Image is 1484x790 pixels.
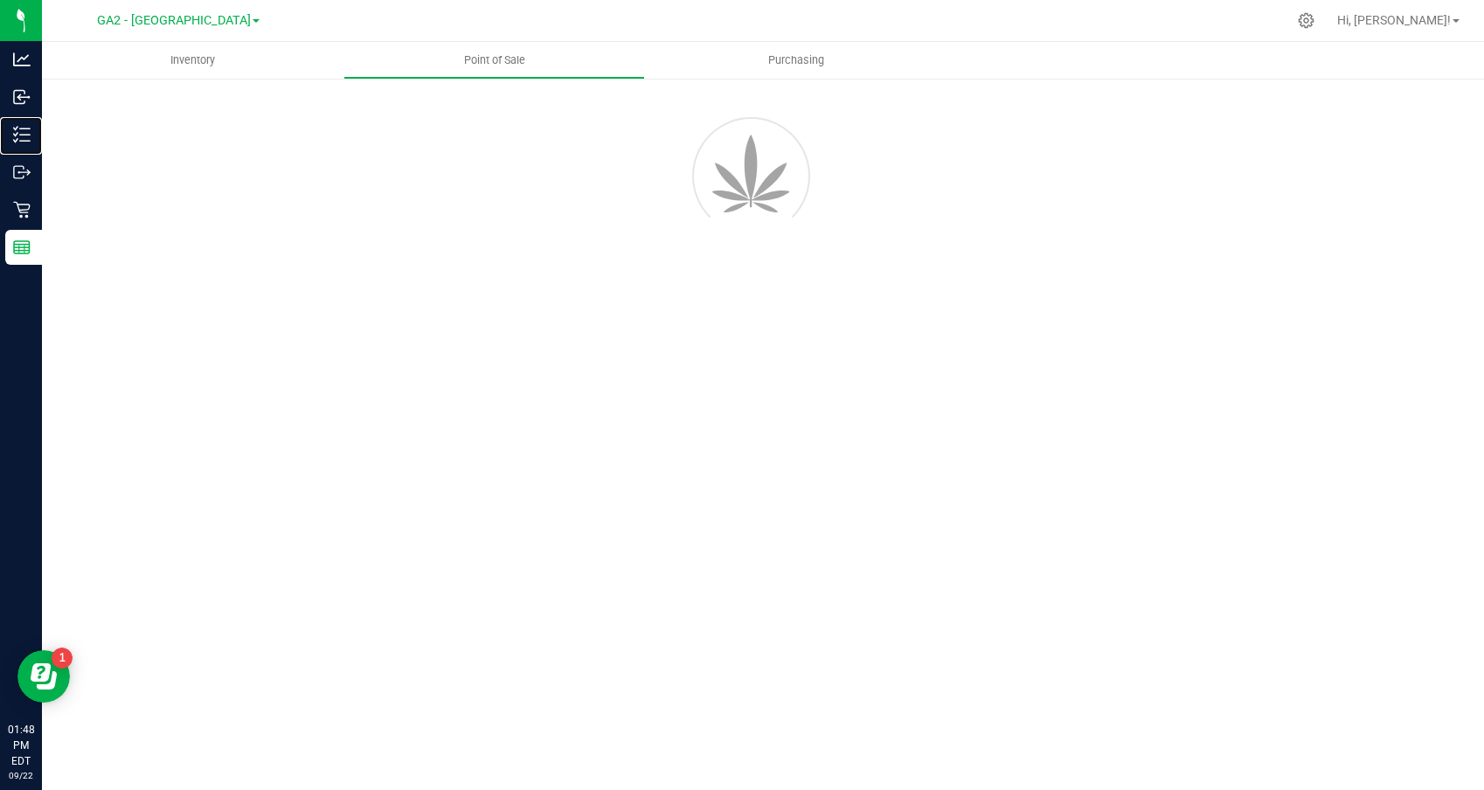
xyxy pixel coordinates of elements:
[13,51,31,68] inline-svg: Analytics
[13,239,31,256] inline-svg: Reports
[440,52,549,68] span: Point of Sale
[13,88,31,106] inline-svg: Inbound
[8,722,34,769] p: 01:48 PM EDT
[13,126,31,143] inline-svg: Inventory
[13,163,31,181] inline-svg: Outbound
[1337,13,1451,27] span: Hi, [PERSON_NAME]!
[52,648,73,669] iframe: Resource center unread badge
[8,769,34,782] p: 09/22
[147,52,239,68] span: Inventory
[745,52,848,68] span: Purchasing
[645,42,947,79] a: Purchasing
[17,650,70,703] iframe: Resource center
[1295,12,1317,29] div: Manage settings
[97,13,251,28] span: GA2 - [GEOGRAPHIC_DATA]
[13,201,31,218] inline-svg: Retail
[343,42,645,79] a: Point of Sale
[42,42,343,79] a: Inventory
